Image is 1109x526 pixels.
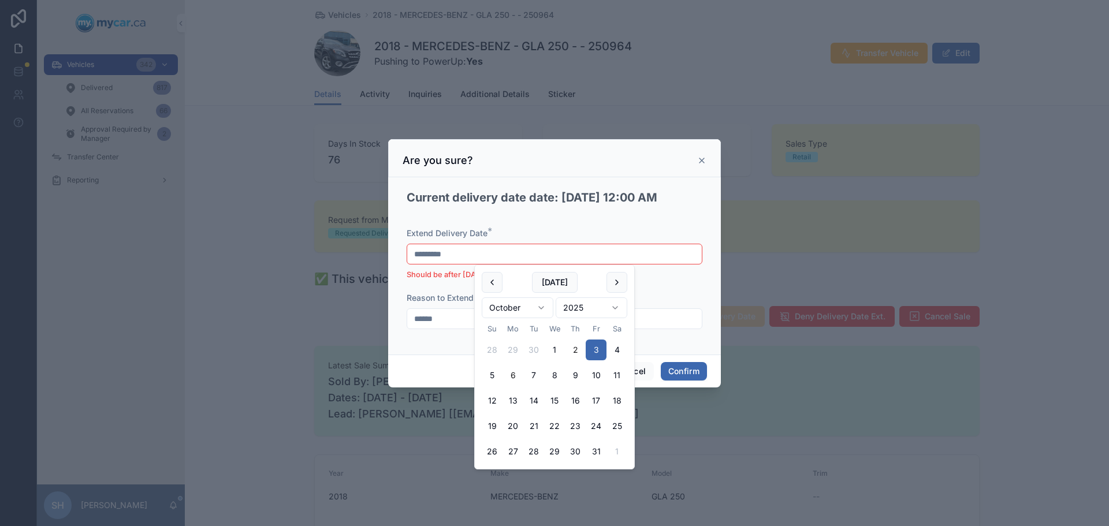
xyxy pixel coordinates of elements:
[565,441,586,462] button: Thursday, October 30th, 2025
[482,416,503,437] button: Sunday, October 19th, 2025
[606,340,627,360] button: Saturday, October 4th, 2025
[606,323,627,335] th: Saturday
[586,323,606,335] th: Friday
[544,390,565,411] button: Wednesday, October 15th, 2025
[482,390,503,411] button: Sunday, October 12th, 2025
[407,228,487,238] span: Extend Delivery Date
[482,441,503,462] button: Sunday, October 26th, 2025
[503,441,523,462] button: Monday, October 27th, 2025
[407,269,702,281] li: Should be after [DATE]
[523,416,544,437] button: Tuesday, October 21st, 2025
[606,441,627,462] button: Saturday, November 1st, 2025
[586,441,606,462] button: Friday, October 31st, 2025
[523,365,544,386] button: Tuesday, October 7th, 2025
[565,365,586,386] button: Thursday, October 9th, 2025
[544,365,565,386] button: Wednesday, October 8th, 2025
[565,323,586,335] th: Thursday
[503,340,523,360] button: Monday, September 29th, 2025
[407,190,657,206] h2: Current delivery date date: [DATE] 12:00 AM
[482,323,627,462] table: October 2025
[661,362,707,380] button: Confirm
[544,323,565,335] th: Wednesday
[407,293,528,303] span: Reason to Extend Delivery Date
[503,416,523,437] button: Monday, October 20th, 2025
[503,365,523,386] button: Monday, October 6th, 2025
[523,441,544,462] button: Tuesday, October 28th, 2025
[544,340,565,360] button: Wednesday, October 1st, 2025
[606,365,627,386] button: Saturday, October 11th, 2025
[523,323,544,335] th: Tuesday
[482,365,503,386] button: Sunday, October 5th, 2025
[523,340,544,360] button: Tuesday, September 30th, 2025
[586,365,606,386] button: Friday, October 10th, 2025
[606,390,627,411] button: Saturday, October 18th, 2025
[586,340,606,360] button: Friday, October 3rd, 2025, selected
[482,340,503,360] button: Sunday, September 28th, 2025
[544,416,565,437] button: Wednesday, October 22nd, 2025
[532,272,578,293] button: [DATE]
[606,416,627,437] button: Saturday, October 25th, 2025
[565,390,586,411] button: Thursday, October 16th, 2025
[482,323,503,335] th: Sunday
[403,154,473,167] h3: Are you sure?
[565,416,586,437] button: Thursday, October 23rd, 2025
[586,416,606,437] button: Friday, October 24th, 2025
[586,390,606,411] button: Friday, October 17th, 2025
[544,441,565,462] button: Wednesday, October 29th, 2025
[565,340,586,360] button: Today, Thursday, October 2nd, 2025
[503,323,523,335] th: Monday
[523,390,544,411] button: Tuesday, October 14th, 2025
[503,390,523,411] button: Monday, October 13th, 2025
